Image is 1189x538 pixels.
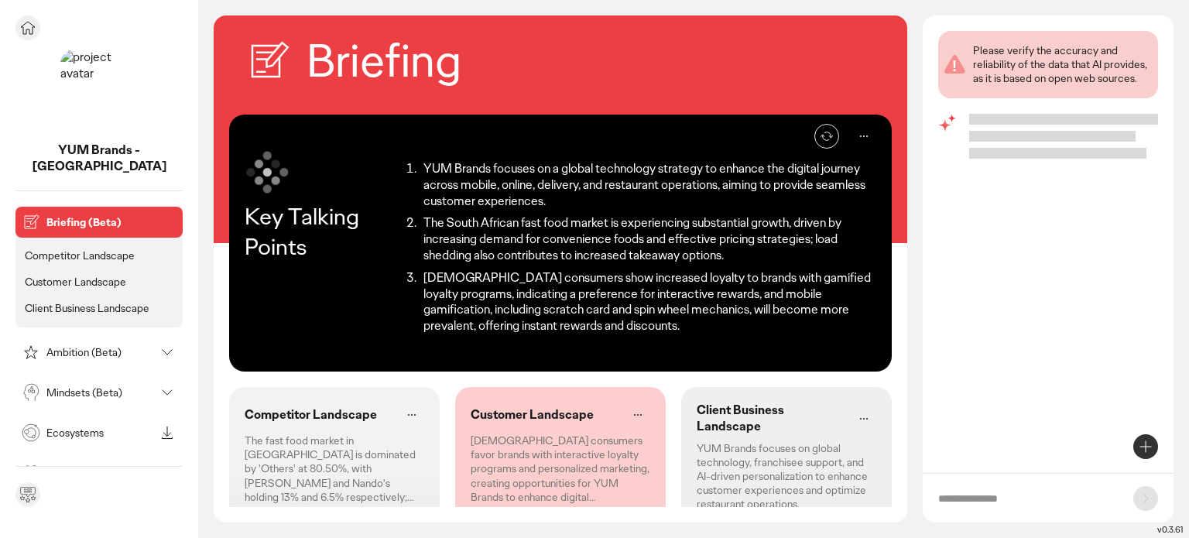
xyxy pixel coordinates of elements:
p: Client Business Landscape [25,301,149,315]
button: Refresh [814,124,839,149]
li: YUM Brands focuses on a global technology strategy to enhance the digital journey across mobile, ... [419,161,876,209]
p: Client Business Landscape [697,403,845,435]
li: The South African fast food market is experiencing substantial growth, driven by increasing deman... [419,215,876,263]
div: Please verify the accuracy and reliability of the data that AI provides, as it is based on open w... [973,43,1152,86]
img: project avatar [60,50,138,127]
li: [DEMOGRAPHIC_DATA] consumers show increased loyalty to brands with gamified loyalty programs, ind... [419,270,876,334]
p: Customer Landscape [471,407,594,423]
p: YUM Brands focuses on global technology, franchisee support, and AI-driven personalization to enh... [697,441,876,512]
p: Key Talking Points [245,201,399,262]
p: Competitor Landscape [25,248,135,262]
p: Ecosystems [46,427,155,438]
p: Mindsets (Beta) [46,387,155,398]
p: Ambition (Beta) [46,347,155,358]
p: YUM Brands - South Africa [15,142,183,175]
h2: Briefing [307,31,461,91]
p: Customer Landscape [25,275,126,289]
img: symbol [245,149,291,195]
p: [DEMOGRAPHIC_DATA] consumers favor brands with interactive loyalty programs and personalized mark... [471,433,650,504]
p: Competitor Landscape [245,407,377,423]
div: Send feedback [15,482,40,507]
p: The fast food market in [GEOGRAPHIC_DATA] is dominated by 'Others' at 80.50%, with [PERSON_NAME] ... [245,433,424,504]
p: Briefing (Beta) [46,217,176,228]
